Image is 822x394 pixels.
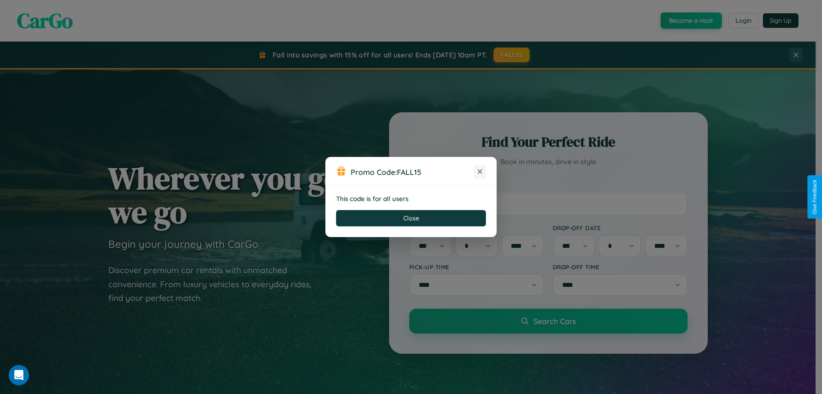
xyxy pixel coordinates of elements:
div: Give Feedback [812,180,818,214]
button: Close [336,210,486,226]
b: FALL15 [397,167,421,177]
strong: This code is for all users [336,195,408,203]
iframe: Intercom live chat [9,365,29,385]
h3: Promo Code: [351,167,474,177]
